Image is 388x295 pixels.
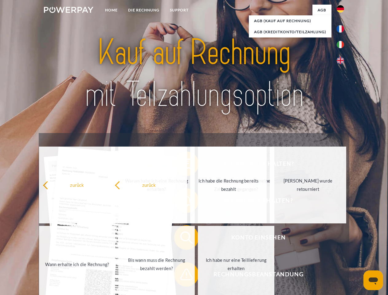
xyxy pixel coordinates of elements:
[43,181,112,189] div: zurück
[363,270,383,290] iframe: Schaltfläche zum Öffnen des Messaging-Fensters
[202,256,271,273] div: Ich habe nur eine Teillieferung erhalten
[337,5,344,13] img: de
[337,25,344,33] img: fr
[43,260,112,268] div: Wann erhalte ich die Rechnung?
[312,5,331,16] a: agb
[44,7,93,13] img: logo-powerpay-white.svg
[100,5,123,16] a: Home
[249,15,331,26] a: AGB (Kauf auf Rechnung)
[249,26,331,37] a: AGB (Kreditkonto/Teilzahlung)
[165,5,194,16] a: SUPPORT
[337,57,344,64] img: en
[59,29,329,118] img: title-powerpay_de.svg
[123,5,165,16] a: DIE RECHNUNG
[273,177,343,193] div: [PERSON_NAME] wurde retourniert
[194,177,263,193] div: Ich habe die Rechnung bereits bezahlt
[122,256,191,273] div: Bis wann muss die Rechnung bezahlt werden?
[337,41,344,48] img: it
[115,181,184,189] div: zurück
